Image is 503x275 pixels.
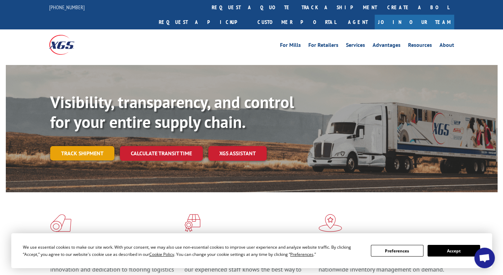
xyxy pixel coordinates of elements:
[50,146,114,160] a: Track shipment
[341,15,375,29] a: Agent
[11,233,492,268] div: Cookie Consent Prompt
[280,42,301,50] a: For Mills
[371,245,423,257] button: Preferences
[120,146,203,161] a: Calculate transit time
[474,248,495,268] div: Open chat
[208,146,267,161] a: XGS ASSISTANT
[252,15,341,29] a: Customer Portal
[308,42,338,50] a: For Retailers
[23,244,363,258] div: We use essential cookies to make our site work. With your consent, we may also use non-essential ...
[50,214,71,232] img: xgs-icon-total-supply-chain-intelligence-red
[373,42,401,50] a: Advantages
[428,245,480,257] button: Accept
[346,42,365,50] a: Services
[375,15,454,29] a: Join Our Team
[184,214,200,232] img: xgs-icon-focused-on-flooring-red
[290,251,313,257] span: Preferences
[154,15,252,29] a: Request a pickup
[50,91,294,132] b: Visibility, transparency, and control for your entire supply chain.
[439,42,454,50] a: About
[149,251,174,257] span: Cookie Policy
[408,42,432,50] a: Resources
[49,4,85,11] a: [PHONE_NUMBER]
[319,214,342,232] img: xgs-icon-flagship-distribution-model-red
